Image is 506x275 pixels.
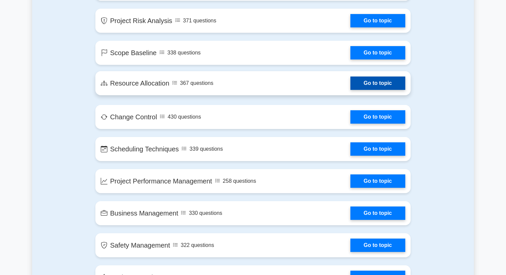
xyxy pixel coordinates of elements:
a: Go to topic [350,174,405,188]
a: Go to topic [350,110,405,124]
a: Go to topic [350,142,405,156]
a: Go to topic [350,77,405,90]
a: Go to topic [350,207,405,220]
a: Go to topic [350,14,405,27]
a: Go to topic [350,46,405,59]
a: Go to topic [350,239,405,252]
